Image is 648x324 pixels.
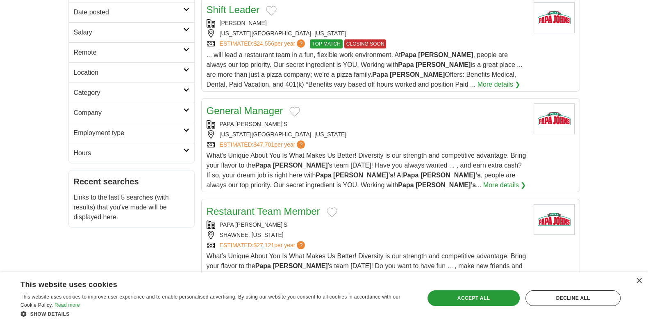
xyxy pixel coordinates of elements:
h2: Salary [74,28,183,37]
a: Salary [69,22,194,42]
a: [PERSON_NAME] [220,20,267,26]
p: Links to the last 5 searches (with results) that you've made will be displayed here. [74,193,189,222]
div: This website uses cookies [20,277,392,290]
button: Add to favorite jobs [289,107,300,117]
a: Shift Leader [207,4,259,15]
span: Show details [30,311,70,317]
a: Company [69,103,194,123]
strong: Papa [255,262,271,269]
a: ESTIMATED:$24,556per year? [220,39,307,48]
span: $47,701 [253,141,274,148]
strong: [PERSON_NAME]’s [421,172,481,179]
span: $27,121 [253,242,274,248]
a: More details ❯ [477,80,521,90]
a: Employment type [69,123,194,143]
span: What’s Unique About You Is What Makes Us Better! Diversity is our strength and competitive advant... [207,253,526,289]
strong: [PERSON_NAME] [273,162,327,169]
div: Accept all [427,290,520,306]
button: Add to favorite jobs [327,207,337,217]
img: Papa John's International logo [534,2,575,33]
span: CLOSING SOON [344,39,387,48]
a: ESTIMATED:$27,121per year? [220,241,307,250]
span: $24,556 [253,40,274,47]
strong: [PERSON_NAME]’s [333,172,393,179]
strong: [PERSON_NAME]’s [416,182,476,188]
a: Date posted [69,2,194,22]
a: Location [69,62,194,83]
a: Hours [69,143,194,163]
h2: Date posted [74,7,183,17]
a: ESTIMATED:$47,701per year? [220,140,307,149]
strong: Papa [316,172,331,179]
h2: Recent searches [74,175,189,188]
a: PAPA [PERSON_NAME]'S [220,221,288,228]
strong: Papa [398,182,414,188]
strong: [PERSON_NAME] [390,71,445,78]
div: Show details [20,310,412,318]
strong: Papa [372,71,388,78]
img: Papa John's International logo [534,103,575,134]
span: ... will lead a restaurant team in a fun, flexible work environment. At , people are always our t... [207,51,523,88]
a: Remote [69,42,194,62]
strong: [PERSON_NAME] [416,61,471,68]
strong: Papa [255,162,271,169]
h2: Category [74,88,183,98]
strong: Papa [401,51,416,58]
h2: Company [74,108,183,118]
div: SHAWNEE, [US_STATE] [207,231,527,239]
h2: Location [74,68,183,78]
a: Category [69,83,194,103]
button: Add to favorite jobs [266,6,277,16]
div: [US_STATE][GEOGRAPHIC_DATA], [US_STATE] [207,130,527,139]
strong: [PERSON_NAME] [273,262,327,269]
a: Restaurant Team Member [207,206,320,217]
strong: [PERSON_NAME] [418,51,473,58]
strong: Papa [403,172,418,179]
img: Papa John's International logo [534,204,575,235]
a: PAPA [PERSON_NAME]'S [220,121,288,127]
span: TOP MATCH [310,39,342,48]
span: ? [297,39,305,48]
a: General Manager [207,105,283,116]
span: What’s Unique About You Is What Makes Us Better! Diversity is our strength and competitive advant... [207,152,526,188]
a: Read more, opens a new window [55,302,80,308]
h2: Hours [74,148,183,158]
span: ? [297,241,305,249]
h2: Remote [74,48,183,57]
span: This website uses cookies to improve user experience and to enable personalised advertising. By u... [20,294,400,308]
span: ? [297,140,305,149]
div: [US_STATE][GEOGRAPHIC_DATA], [US_STATE] [207,29,527,38]
a: More details ❯ [483,180,526,190]
div: Close [636,278,642,284]
h2: Employment type [74,128,183,138]
div: Decline all [525,290,621,306]
strong: Papa [398,61,414,68]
